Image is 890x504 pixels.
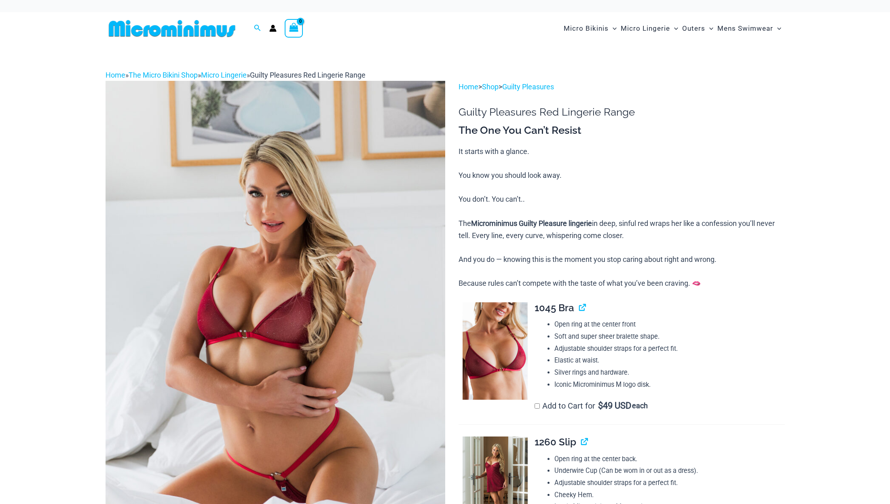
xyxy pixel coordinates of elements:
a: Home [459,82,478,91]
span: $ [598,401,603,411]
a: OutersMenu ToggleMenu Toggle [680,16,715,41]
span: Guilty Pleasures Red Lingerie Range [250,71,366,79]
li: Silver rings and hardware. [554,367,785,379]
span: Micro Lingerie [621,18,670,39]
li: Soft and super sheer bralette shape. [554,331,785,343]
a: Micro BikinisMenu ToggleMenu Toggle [562,16,619,41]
span: Micro Bikinis [564,18,609,39]
span: » » » [106,71,366,79]
a: Mens SwimwearMenu ToggleMenu Toggle [715,16,783,41]
span: 1260 Slip [535,436,576,448]
span: Outers [682,18,705,39]
a: Shop [482,82,499,91]
p: > > [459,81,784,93]
span: 49 USD [598,402,631,410]
b: Microminimus Guilty Pleasure lingerie [471,219,592,228]
li: Iconic Microminimus M logo disk. [554,379,785,391]
p: It starts with a glance. You know you should look away. You don’t. You can’t.. The in deep, sinfu... [459,146,784,289]
a: The Micro Bikini Shop [129,71,198,79]
li: Underwire Cup (Can be worn in or out as a dress). [554,465,785,477]
span: each [632,402,648,410]
span: Menu Toggle [705,18,713,39]
img: MM SHOP LOGO FLAT [106,19,239,38]
img: Guilty Pleasures Red 1045 Bra [463,302,528,400]
li: Open ring at the center back. [554,453,785,465]
li: Open ring at the center front [554,318,785,331]
a: Account icon link [269,25,277,32]
span: Menu Toggle [670,18,678,39]
a: Micro LingerieMenu ToggleMenu Toggle [619,16,680,41]
span: Menu Toggle [773,18,781,39]
a: Home [106,71,125,79]
li: Cheeky Hem. [554,489,785,501]
li: Elastic at waist. [554,354,785,367]
input: Add to Cart for$49 USD each [535,403,540,409]
a: Micro Lingerie [201,71,247,79]
nav: Site Navigation [560,15,785,42]
h1: Guilty Pleasures Red Lingerie Range [459,106,784,118]
span: 1045 Bra [535,302,574,314]
span: Mens Swimwear [717,18,773,39]
li: Adjustable shoulder straps for a perfect fit. [554,477,785,489]
a: View Shopping Cart, empty [285,19,303,38]
h3: The One You Can’t Resist [459,124,784,137]
a: Guilty Pleasures [502,82,554,91]
label: Add to Cart for [535,401,648,411]
span: Menu Toggle [609,18,617,39]
a: Search icon link [254,23,261,34]
li: Adjustable shoulder straps for a perfect fit. [554,343,785,355]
